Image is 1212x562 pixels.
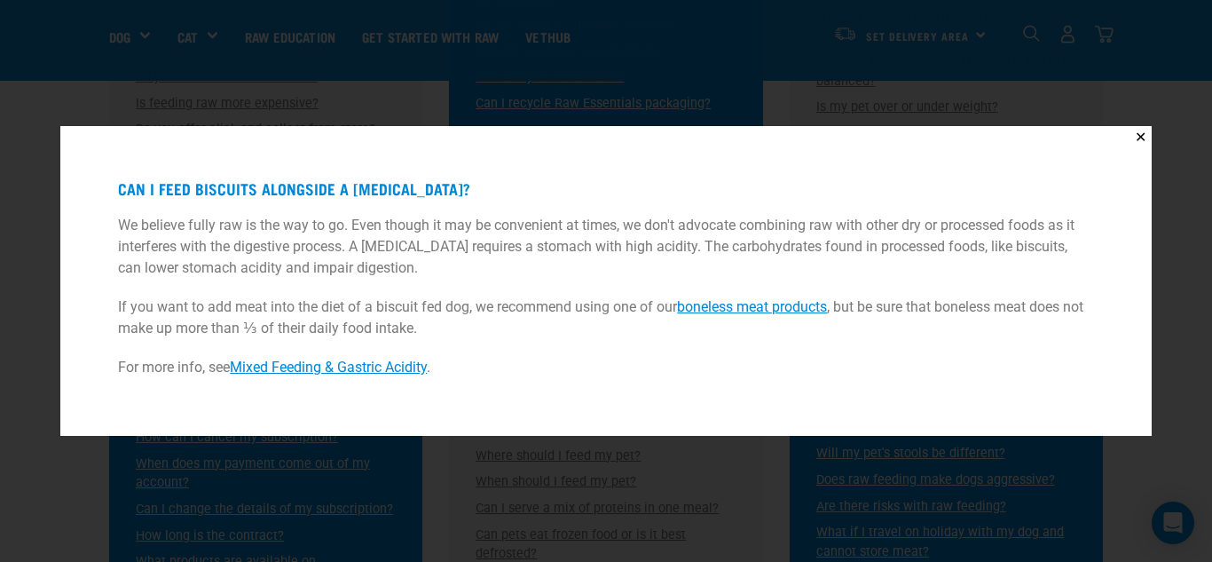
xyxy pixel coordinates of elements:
[118,180,1093,198] h4: Can I feed biscuits alongside a [MEDICAL_DATA]?
[230,359,427,376] a: Mixed Feeding & Gastric Acidity
[1129,126,1152,148] button: Close
[677,298,827,315] a: boneless meat products
[118,297,1093,339] p: If you want to add meat into the diet of a biscuit fed dog, we recommend using one of our , but b...
[118,215,1093,279] p: We believe fully raw is the way to go. Even though it may be convenient at times, we don't advoca...
[118,357,1093,378] p: For more info, see .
